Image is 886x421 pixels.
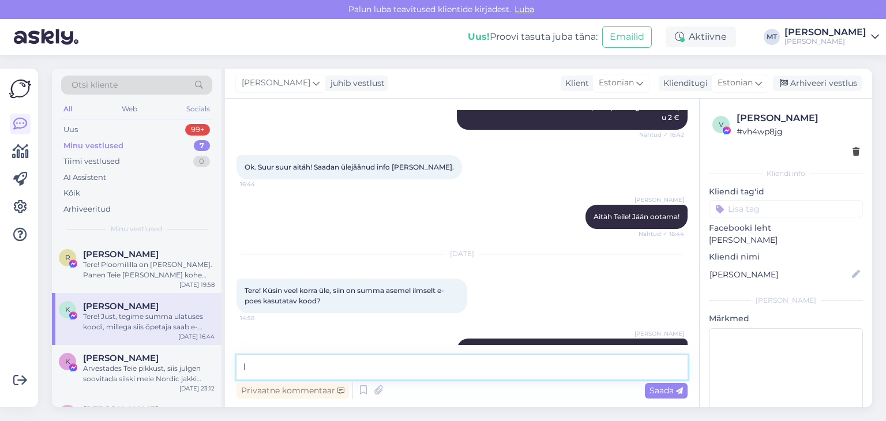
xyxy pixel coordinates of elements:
[236,355,688,379] textarea: l
[83,405,159,415] span: Katrin Katrin
[709,295,863,306] div: [PERSON_NAME]
[599,77,634,89] span: Estonian
[709,313,863,325] p: Märkmed
[737,111,859,125] div: [PERSON_NAME]
[602,26,652,48] button: Emailid
[635,329,684,338] span: [PERSON_NAME]
[511,4,538,14] span: Luba
[784,28,866,37] div: [PERSON_NAME]
[236,249,688,259] div: [DATE]
[119,102,140,116] div: Web
[63,204,111,215] div: Arhiveeritud
[709,234,863,246] p: [PERSON_NAME]
[468,31,490,42] b: Uus!
[83,301,159,311] span: Kadri Viirand
[65,253,70,262] span: R
[666,27,736,47] div: Aktiivne
[719,120,723,129] span: v
[718,77,753,89] span: Estonian
[236,383,349,399] div: Privaatne kommentaar
[65,305,70,314] span: K
[194,140,210,152] div: 7
[650,385,683,396] span: Saada
[83,363,215,384] div: Arvestades Teie pikkust, siis julgen soovitada siiski meie Nordic jakki suuruses XXS. S suurus on...
[184,102,212,116] div: Socials
[709,268,850,281] input: Lisa nimi
[737,125,859,138] div: # vh4wp8jg
[83,249,159,260] span: Ringo Voosalu
[185,124,210,136] div: 99+
[65,357,70,366] span: K
[594,212,679,221] span: Aitäh Teile! Jään ootama!
[659,77,708,89] div: Klienditugi
[639,230,684,238] span: Nähtud ✓ 16:44
[240,180,283,189] span: 16:44
[63,156,120,167] div: Tiimi vestlused
[709,251,863,263] p: Kliendi nimi
[773,76,862,91] div: Arhiveeri vestlus
[784,28,879,46] a: [PERSON_NAME][PERSON_NAME]
[63,140,123,152] div: Minu vestlused
[709,186,863,198] p: Kliendi tag'id
[245,163,454,171] span: Ok. Suur suur aitäh! Saadan ülejäänud info [PERSON_NAME].
[61,102,74,116] div: All
[240,314,283,322] span: 14:58
[179,384,215,393] div: [DATE] 23:12
[242,77,310,89] span: [PERSON_NAME]
[784,37,866,46] div: [PERSON_NAME]
[245,286,444,305] span: Tere! Küsin veel korra üle, siin on summa asemel ilmselt e-poes kasutatav kood?
[63,187,80,199] div: Kõik
[63,124,78,136] div: Uus
[72,79,118,91] span: Otsi kliente
[193,156,210,167] div: 0
[9,78,31,100] img: Askly Logo
[764,29,780,45] div: MT
[561,77,589,89] div: Klient
[178,332,215,341] div: [DATE] 16:44
[83,260,215,280] div: Tere! Ploomililla on [PERSON_NAME]. Panen Teie [PERSON_NAME] kohe [PERSON_NAME]. Tervitustega, [P...
[83,353,159,363] span: Kristel Goldšmidt
[179,280,215,289] div: [DATE] 19:58
[709,222,863,234] p: Facebooki leht
[83,311,215,332] div: Tere! Just, tegime summa ulatuses koodi, millega siis õpetaja saab e-poest ostu sooritada.
[709,200,863,217] input: Lisa tag
[709,168,863,179] div: Kliendi info
[326,77,385,89] div: juhib vestlust
[639,130,684,139] span: Nähtud ✓ 16:42
[111,224,163,234] span: Minu vestlused
[468,30,598,44] div: Proovi tasuta juba täna:
[635,196,684,204] span: [PERSON_NAME]
[63,172,106,183] div: AI Assistent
